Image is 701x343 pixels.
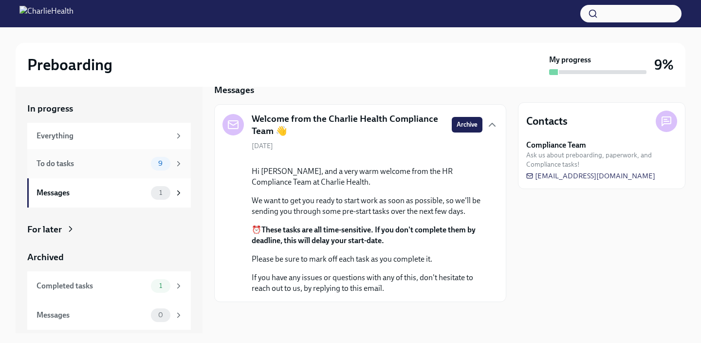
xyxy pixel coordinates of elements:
[526,151,677,169] span: Ask us about preboarding, paperwork, and Compliance tasks!
[27,223,62,236] div: For later
[19,6,74,21] img: CharlieHealth
[37,188,147,198] div: Messages
[37,310,147,321] div: Messages
[252,225,476,245] strong: These tasks are all time-sensitive. If you don't complete them by deadline, this will delay your ...
[252,254,482,265] p: Please be sure to mark off each task as you complete it.
[27,223,191,236] a: For later
[252,166,482,188] p: Hi [PERSON_NAME], and a very warm welcome from the HR Compliance Team at Charlie Health.
[152,311,169,319] span: 0
[526,114,568,129] h4: Contacts
[526,171,655,181] a: [EMAIL_ADDRESS][DOMAIN_NAME]
[27,301,191,330] a: Messages0
[27,178,191,208] a: Messages1
[214,84,254,96] h5: Messages
[27,271,191,301] a: Completed tasks1
[452,117,482,133] button: Archive
[252,272,482,294] p: If you have any issues or questions with any of this, don't hesitate to reach out to us, by reply...
[27,123,191,149] a: Everything
[27,149,191,178] a: To do tasks9
[252,141,273,151] span: [DATE]
[153,189,168,196] span: 1
[27,102,191,115] a: In progress
[37,281,147,291] div: Completed tasks
[654,56,674,74] h3: 9%
[27,55,112,75] h2: Preboarding
[37,158,147,169] div: To do tasks
[457,120,478,130] span: Archive
[37,131,170,141] div: Everything
[526,140,586,151] strong: Compliance Team
[252,225,482,246] p: ⏰
[152,160,168,167] span: 9
[153,282,168,289] span: 1
[252,195,482,217] p: We want to get you ready to start work as soon as possible, so we'll be sending you through some ...
[252,113,444,137] h5: Welcome from the Charlie Health Compliance Team 👋
[549,55,591,65] strong: My progress
[27,251,191,264] a: Archived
